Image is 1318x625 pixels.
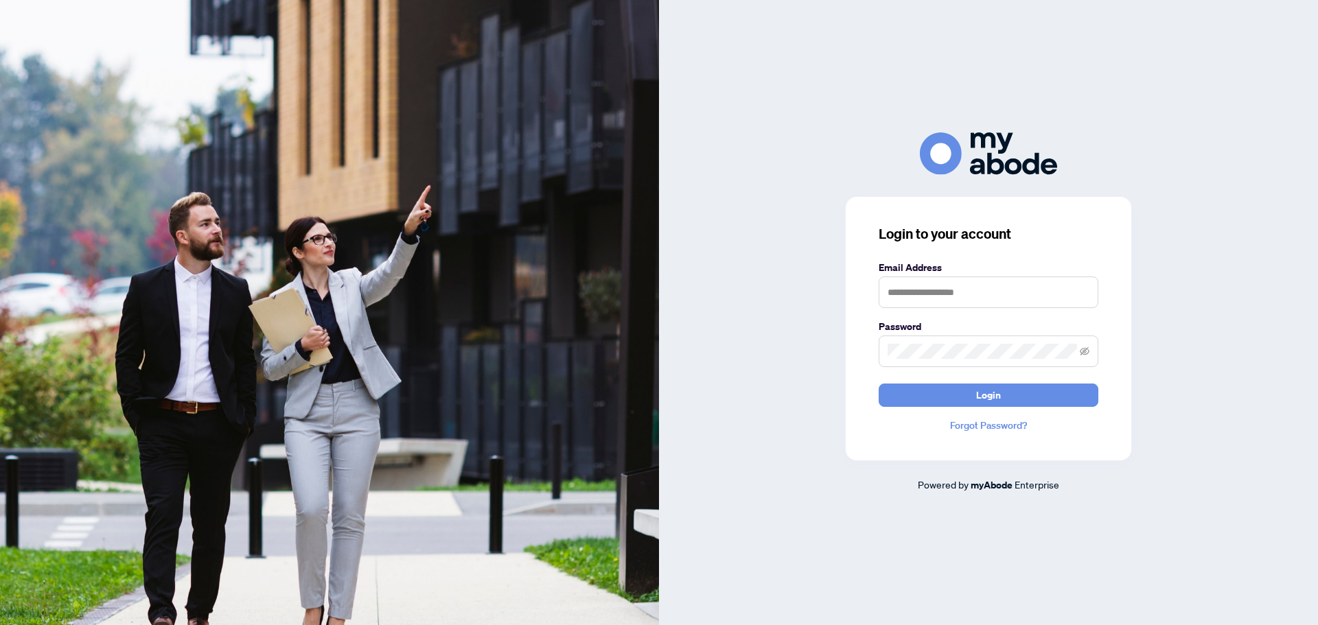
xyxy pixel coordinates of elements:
[1015,478,1059,491] span: Enterprise
[879,418,1098,433] a: Forgot Password?
[920,132,1057,174] img: ma-logo
[879,260,1098,275] label: Email Address
[879,319,1098,334] label: Password
[879,384,1098,407] button: Login
[971,477,1013,493] a: myAbode
[879,224,1098,244] h3: Login to your account
[918,478,969,491] span: Powered by
[1080,346,1089,356] span: eye-invisible
[976,384,1001,406] span: Login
